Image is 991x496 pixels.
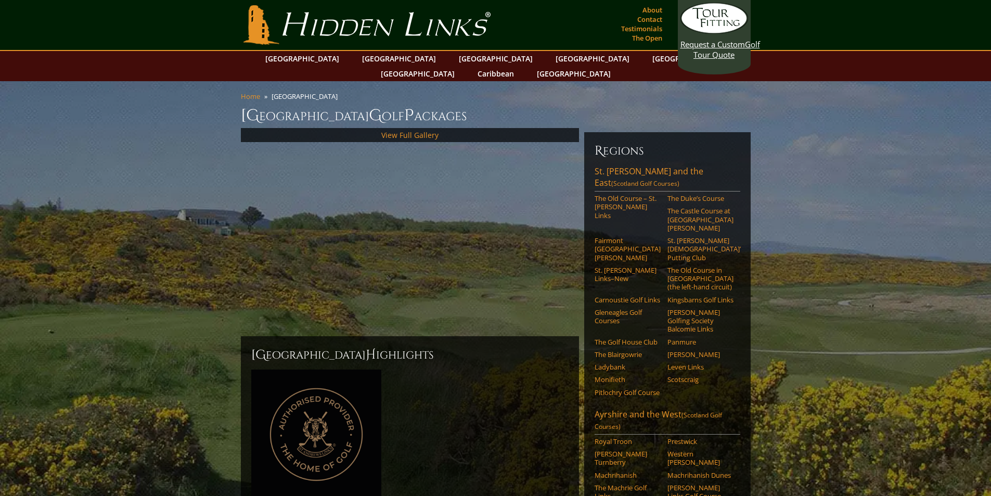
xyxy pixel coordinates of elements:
a: Request a CustomGolf Tour Quote [680,3,748,60]
a: About [640,3,665,17]
a: The Golf House Club [595,338,661,346]
a: Ladybank [595,363,661,371]
span: (Scotland Golf Courses) [595,411,722,431]
a: Pitlochry Golf Course [595,388,661,397]
a: The Open [629,31,665,45]
a: [PERSON_NAME] Turnberry [595,450,661,467]
a: Monifieth [595,375,661,384]
h1: [GEOGRAPHIC_DATA] olf ackages [241,105,751,126]
a: [GEOGRAPHIC_DATA] [550,51,635,66]
a: View Full Gallery [381,130,439,140]
a: Ayrshire and the West(Scotland Golf Courses) [595,409,740,435]
a: Caribbean [472,66,519,81]
span: H [366,347,376,363]
a: Contact [635,12,665,27]
a: [PERSON_NAME] Golfing Society Balcomie Links [667,308,733,334]
span: (Scotland Golf Courses) [611,179,679,188]
a: Machrihanish Dunes [667,471,733,479]
a: Machrihanish [595,471,661,479]
a: Royal Troon [595,437,661,446]
span: G [369,105,382,126]
a: Leven Links [667,363,733,371]
span: Request a Custom [680,39,745,49]
a: Home [241,92,260,101]
span: P [404,105,414,126]
a: The Old Course – St. [PERSON_NAME] Links [595,194,661,220]
a: Prestwick [667,437,733,446]
a: The Castle Course at [GEOGRAPHIC_DATA][PERSON_NAME] [667,207,733,232]
li: [GEOGRAPHIC_DATA] [272,92,342,101]
a: Panmure [667,338,733,346]
a: [GEOGRAPHIC_DATA] [532,66,616,81]
a: St. [PERSON_NAME] Links–New [595,266,661,283]
h2: [GEOGRAPHIC_DATA] ighlights [251,347,569,363]
a: Carnoustie Golf Links [595,296,661,304]
a: [GEOGRAPHIC_DATA] [454,51,538,66]
a: Western [PERSON_NAME] [667,450,733,467]
h6: Regions [595,143,740,159]
a: [GEOGRAPHIC_DATA] [260,51,344,66]
a: [GEOGRAPHIC_DATA] [357,51,441,66]
a: St. [PERSON_NAME] and the East(Scotland Golf Courses) [595,166,740,192]
a: Scotscraig [667,375,733,384]
a: Testimonials [619,21,665,36]
a: Gleneagles Golf Courses [595,308,661,325]
a: The Blairgowrie [595,350,661,359]
a: Kingsbarns Golf Links [667,296,733,304]
a: St. [PERSON_NAME] [DEMOGRAPHIC_DATA]’ Putting Club [667,236,733,262]
a: [PERSON_NAME] [667,350,733,359]
a: Fairmont [GEOGRAPHIC_DATA][PERSON_NAME] [595,236,661,262]
a: The Old Course in [GEOGRAPHIC_DATA] (the left-hand circuit) [667,266,733,291]
a: [GEOGRAPHIC_DATA] [376,66,460,81]
a: The Duke’s Course [667,194,733,202]
a: [GEOGRAPHIC_DATA] [647,51,731,66]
